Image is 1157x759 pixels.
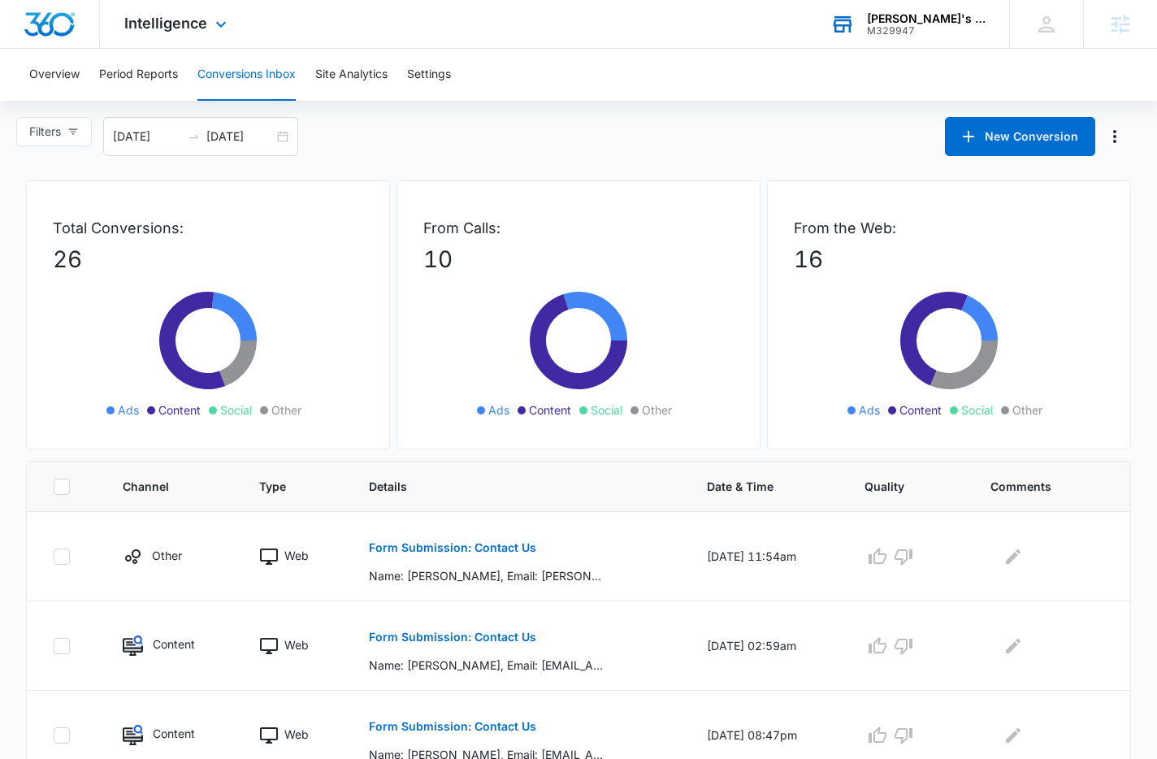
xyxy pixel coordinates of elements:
p: Web [284,547,309,564]
button: New Conversion [945,117,1095,156]
span: swap-right [187,130,200,143]
input: Start date [113,128,180,145]
span: Intelligence [124,15,207,32]
span: Filters [29,123,61,141]
button: Form Submission: Contact Us [369,618,536,657]
p: Content [153,725,195,742]
button: Overview [29,49,80,101]
span: Date & Time [707,478,803,495]
span: Social [961,401,993,419]
span: Social [591,401,622,419]
span: Other [271,401,301,419]
div: account name [867,12,986,25]
p: Name: [PERSON_NAME], Email: [EMAIL_ADDRESS][DOMAIN_NAME], Phone Number: [PHONE_NUMBER], City/Town... [369,657,605,674]
span: Other [642,401,672,419]
td: [DATE] 02:59am [687,601,846,691]
button: Filters [16,117,92,146]
button: Edit Comments [1000,722,1026,748]
button: Period Reports [99,49,178,101]
span: to [187,130,200,143]
span: Content [899,401,942,419]
span: Channel [123,478,197,495]
span: Other [1012,401,1042,419]
span: Ads [488,401,509,419]
p: Form Submission: Contact Us [369,542,536,553]
p: Name: [PERSON_NAME], Email: [PERSON_NAME][EMAIL_ADDRESS][PERSON_NAME][DOMAIN_NAME], Phone Number:... [369,567,605,584]
p: 10 [423,242,734,276]
p: Content [153,635,195,653]
input: End date [206,128,274,145]
p: 16 [794,242,1104,276]
span: Content [529,401,571,419]
button: Edit Comments [1000,544,1026,570]
p: Total Conversions: [53,217,363,239]
button: Form Submission: Contact Us [369,528,536,567]
p: 26 [53,242,363,276]
p: Web [284,636,309,653]
button: Manage Numbers [1102,124,1128,150]
button: Form Submission: Contact Us [369,707,536,746]
p: From Calls: [423,217,734,239]
span: Details [369,478,643,495]
span: Ads [859,401,880,419]
span: Comments [990,478,1081,495]
button: Edit Comments [1000,633,1026,659]
span: Type [259,478,306,495]
button: Settings [407,49,451,101]
button: Conversions Inbox [197,49,296,101]
td: [DATE] 11:54am [687,512,846,601]
p: From the Web: [794,217,1104,239]
span: Content [158,401,201,419]
div: account id [867,25,986,37]
p: Form Submission: Contact Us [369,721,536,732]
p: Form Submission: Contact Us [369,631,536,643]
span: Ads [118,401,139,419]
span: Quality [864,478,927,495]
p: Other [152,547,182,564]
button: Site Analytics [315,49,388,101]
span: Social [220,401,252,419]
p: Web [284,726,309,743]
